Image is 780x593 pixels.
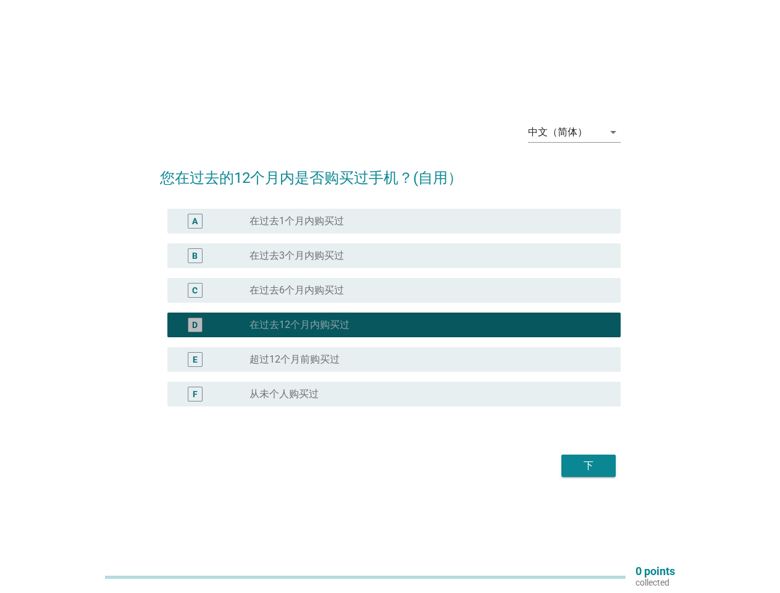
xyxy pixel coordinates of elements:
[250,388,319,400] label: 从未个人购买过
[193,353,198,366] div: E
[160,154,621,189] h2: 您在过去的12个月内是否购买过手机？(自用）
[635,566,675,577] p: 0 points
[193,388,198,401] div: F
[192,250,198,263] div: B
[250,319,350,331] label: 在过去12个月内购买过
[250,353,340,366] label: 超过12个月前购买过
[635,577,675,588] p: collected
[192,215,198,228] div: A
[192,319,198,332] div: D
[606,125,621,140] i: arrow_drop_down
[250,250,344,262] label: 在过去3个月内购买过
[561,455,616,477] button: 下
[192,284,198,297] div: C
[528,127,587,138] div: 中文（简体）
[571,458,606,473] div: 下
[250,215,344,227] label: 在过去1个月内购买过
[250,284,344,296] label: 在过去6个月内购买过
